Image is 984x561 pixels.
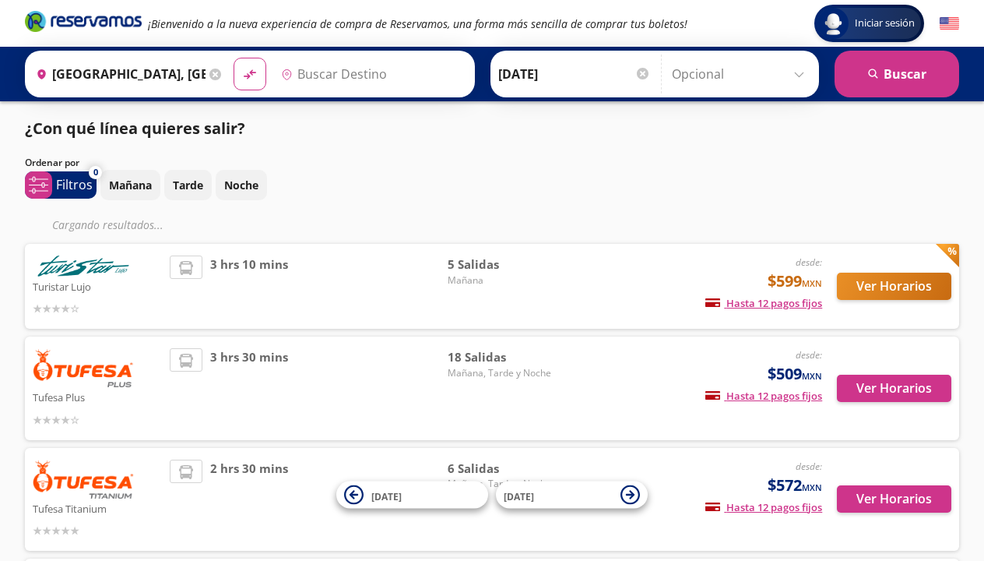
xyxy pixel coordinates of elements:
[448,348,557,366] span: 18 Salidas
[768,362,822,386] span: $509
[448,460,557,478] span: 6 Salidas
[796,460,822,473] em: desde:
[768,474,822,497] span: $572
[448,366,557,380] span: Mañana, Tarde y Noche
[504,489,534,503] span: [DATE]
[498,55,651,93] input: Elegir Fecha
[224,177,258,193] p: Noche
[164,170,212,200] button: Tarde
[25,9,142,33] i: Brand Logo
[940,14,959,34] button: English
[448,256,557,273] span: 5 Salidas
[56,175,93,194] p: Filtros
[30,55,206,93] input: Buscar Origen
[210,460,288,540] span: 2 hrs 30 mins
[837,375,951,402] button: Ver Horarios
[849,16,921,31] span: Iniciar sesión
[25,9,142,37] a: Brand Logo
[52,217,163,232] em: Cargando resultados ...
[275,55,466,93] input: Buscar Destino
[33,387,162,406] p: Tufesa Plus
[796,348,822,362] em: desde:
[837,273,951,300] button: Ver Horarios
[93,166,98,179] span: 0
[33,348,134,387] img: Tufesa Plus
[672,55,811,93] input: Opcional
[802,482,822,493] small: MXN
[33,256,134,277] img: Turistar Lujo
[336,482,488,509] button: [DATE]
[210,348,288,429] span: 3 hrs 30 mins
[100,170,160,200] button: Mañana
[33,499,162,517] p: Tufesa Titanium
[216,170,267,200] button: Noche
[448,273,557,288] span: Mañana
[33,277,162,295] p: Turistar Lujo
[837,485,951,513] button: Ver Horarios
[796,256,822,269] em: desde:
[705,500,822,514] span: Hasta 12 pagos fijos
[148,16,687,31] em: ¡Bienvenido a la nueva experiencia de compra de Reservamos, una forma más sencilla de comprar tus...
[371,489,402,503] span: [DATE]
[835,51,959,97] button: Buscar
[448,477,557,491] span: Mañana, Tarde y Noche
[109,177,152,193] p: Mañana
[802,370,822,382] small: MXN
[802,277,822,289] small: MXN
[25,117,245,140] p: ¿Con qué línea quieres salir?
[768,270,822,293] span: $599
[173,177,203,193] p: Tarde
[496,482,648,509] button: [DATE]
[33,460,134,499] img: Tufesa Titanium
[25,156,79,170] p: Ordenar por
[210,256,288,317] span: 3 hrs 10 mins
[705,296,822,310] span: Hasta 12 pagos fijos
[705,389,822,403] span: Hasta 12 pagos fijos
[25,171,97,199] button: 0Filtros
